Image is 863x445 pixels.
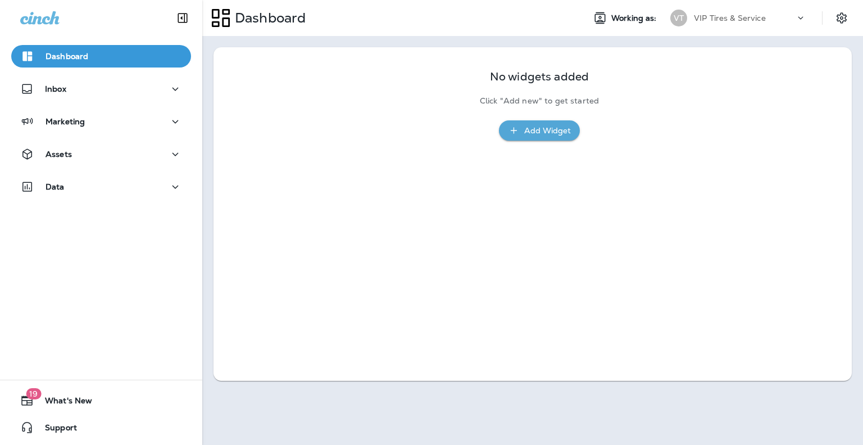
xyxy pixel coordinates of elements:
button: Collapse Sidebar [167,7,198,29]
div: Add Widget [524,124,571,138]
button: Add Widget [499,120,580,141]
div: VT [670,10,687,26]
p: Inbox [45,84,66,93]
p: Marketing [46,117,85,126]
p: Click "Add new" to get started [480,96,599,106]
button: Support [11,416,191,439]
span: What's New [34,396,92,410]
p: Assets [46,150,72,159]
span: Support [34,423,77,437]
button: Inbox [11,78,191,100]
button: Data [11,176,191,198]
button: Marketing [11,110,191,133]
p: No widgets added [490,72,589,82]
button: Dashboard [11,45,191,68]
p: Dashboard [230,10,306,26]
span: 19 [26,388,41,399]
span: Working as: [611,14,659,23]
p: VIP Tires & Service [694,14,766,23]
button: Assets [11,143,191,165]
p: Data [46,182,65,191]
button: 19What's New [11,389,191,412]
p: Dashboard [46,52,88,61]
button: Settings [832,8,852,28]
